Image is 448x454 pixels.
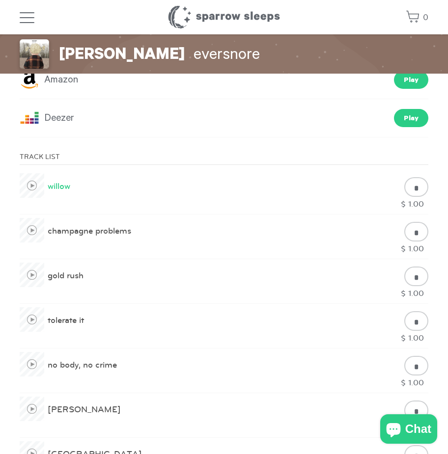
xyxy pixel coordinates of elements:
div: Track List [20,152,428,165]
div: $ 1.00 [396,241,428,256]
div: $ 1.00 [396,286,428,301]
a: 0 [406,7,428,28]
a: Amazon [20,71,78,89]
a: champagne problems [20,224,132,249]
h1: Sparrow Sleeps [168,5,280,29]
a: tolerate it [20,313,85,339]
span: [PERSON_NAME] [59,48,185,65]
div: $ 1.00 [396,331,428,346]
a: Play [394,109,428,127]
img: eversnore [20,39,49,69]
span: eversnore [194,48,260,65]
inbox-online-store-chat: Shopify online store chat [377,414,440,446]
div: $ 1.00 [396,375,428,390]
a: [PERSON_NAME] [20,402,122,428]
a: willow [20,179,71,205]
a: Play [394,71,428,89]
a: no body, no crime [20,358,118,383]
a: gold rush [20,268,84,294]
div: $ 1.00 [396,197,428,212]
a: Deezer [20,109,74,127]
